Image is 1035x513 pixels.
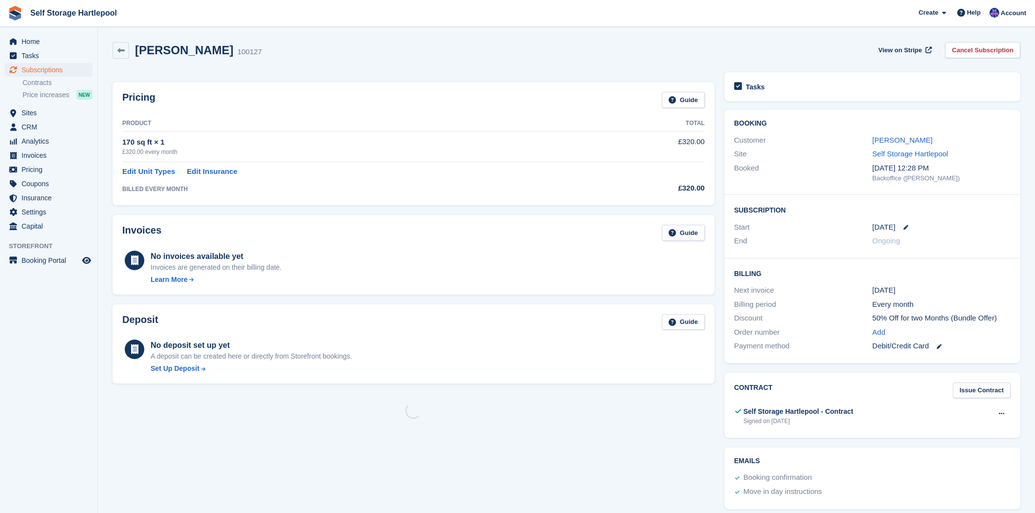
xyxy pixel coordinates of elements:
a: menu [5,254,92,267]
p: A deposit can be created here or directly from Storefront bookings. [151,351,352,362]
div: Set Up Deposit [151,363,200,374]
div: Booked [734,163,873,183]
div: 170 sq ft × 1 [122,137,596,148]
h2: Emails [734,457,1011,465]
div: No deposit set up yet [151,340,352,351]
span: Sites [22,106,80,120]
span: Home [22,35,80,48]
a: Learn More [151,275,282,285]
img: Sean Wood [990,8,999,18]
div: Debit/Credit Card [872,341,1011,352]
span: Account [1001,8,1026,18]
span: Booking Portal [22,254,80,267]
a: menu [5,120,92,134]
time: 2025-08-13 23:00:00 UTC [872,222,895,233]
h2: Pricing [122,92,156,108]
div: No invoices available yet [151,251,282,262]
div: [DATE] 12:28 PM [872,163,1011,174]
a: Contracts [22,78,92,87]
div: Signed on [DATE] [743,417,854,426]
h2: Deposit [122,314,158,330]
div: £320.00 [596,183,705,194]
div: Self Storage Hartlepool - Contract [743,406,854,417]
a: menu [5,106,92,120]
a: menu [5,163,92,176]
div: Learn More [151,275,187,285]
span: Capital [22,219,80,233]
div: BILLED EVERY MONTH [122,185,596,193]
div: Start [734,222,873,233]
a: menu [5,177,92,191]
div: Booking confirmation [743,472,812,484]
a: View on Stripe [875,42,934,58]
a: Guide [662,314,705,330]
h2: Invoices [122,225,161,241]
a: menu [5,63,92,77]
a: Self Storage Hartlepool [26,5,121,21]
div: Invoices are generated on their billing date. [151,262,282,273]
span: Storefront [9,241,97,251]
div: Move in day instructions [743,486,822,498]
div: Payment method [734,341,873,352]
th: Total [596,116,705,131]
div: £320.00 every month [122,148,596,156]
h2: Billing [734,268,1011,278]
a: [PERSON_NAME] [872,136,932,144]
a: Preview store [81,255,92,266]
div: 50% Off for two Months (Bundle Offer) [872,313,1011,324]
div: Customer [734,135,873,146]
a: menu [5,134,92,148]
a: Price increases NEW [22,89,92,100]
h2: Contract [734,383,773,399]
span: Tasks [22,49,80,63]
span: Insurance [22,191,80,205]
h2: Subscription [734,205,1011,214]
span: Help [967,8,981,18]
span: Create [919,8,938,18]
span: Pricing [22,163,80,176]
td: £320.00 [596,131,705,162]
div: Order number [734,327,873,338]
span: Subscriptions [22,63,80,77]
div: Discount [734,313,873,324]
div: Billing period [734,299,873,310]
a: Guide [662,92,705,108]
a: menu [5,149,92,162]
div: 100127 [237,46,262,58]
div: Next invoice [734,285,873,296]
a: menu [5,205,92,219]
a: Edit Unit Types [122,166,175,177]
div: [DATE] [872,285,1011,296]
span: Ongoing [872,236,900,245]
div: NEW [76,90,92,100]
a: Cancel Subscription [945,42,1020,58]
img: stora-icon-8386f47178a22dfd0bd8f6a31ec36ba5ce8667c1dd55bd0f319d3a0aa187defe.svg [8,6,22,21]
h2: [PERSON_NAME] [135,43,233,57]
a: menu [5,35,92,48]
a: Guide [662,225,705,241]
span: CRM [22,120,80,134]
div: End [734,235,873,247]
a: Add [872,327,885,338]
div: Every month [872,299,1011,310]
a: menu [5,49,92,63]
a: Set Up Deposit [151,363,352,374]
a: Self Storage Hartlepool [872,150,948,158]
span: Settings [22,205,80,219]
div: Backoffice ([PERSON_NAME]) [872,173,1011,183]
h2: Booking [734,120,1011,128]
div: Site [734,149,873,160]
span: View on Stripe [878,45,922,55]
span: Invoices [22,149,80,162]
a: menu [5,191,92,205]
a: Issue Contract [953,383,1011,399]
a: Edit Insurance [187,166,237,177]
span: Price increases [22,90,69,100]
span: Coupons [22,177,80,191]
span: Analytics [22,134,80,148]
h2: Tasks [746,83,765,91]
a: menu [5,219,92,233]
th: Product [122,116,596,131]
